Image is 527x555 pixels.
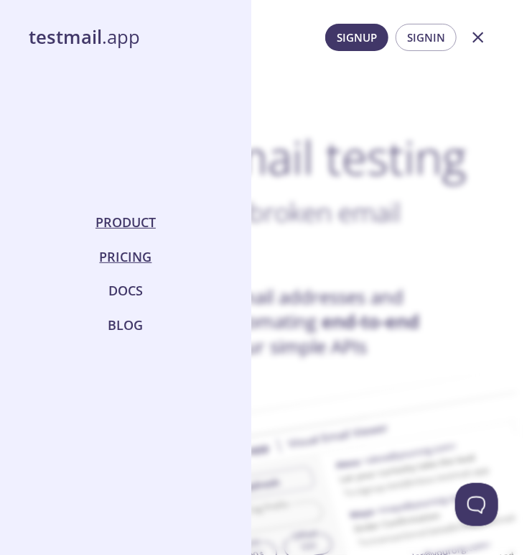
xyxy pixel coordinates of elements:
[337,28,377,47] span: Signup
[103,308,149,343] a: Blog
[29,24,102,50] strong: testmail
[94,240,158,275] a: Pricing
[103,274,149,308] a: Docs
[460,19,496,55] button: menu
[90,206,162,240] a: Product
[29,25,140,50] a: .app
[455,483,498,526] iframe: Help Scout Beacon - Open
[407,28,445,47] span: Signin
